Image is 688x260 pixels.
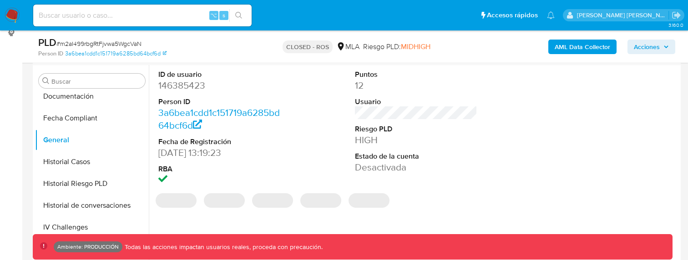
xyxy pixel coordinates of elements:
b: Person ID [38,50,63,58]
p: Todas las acciones impactan usuarios reales, proceda con precaución. [122,243,323,251]
button: AML Data Collector [548,40,617,54]
button: Historial Riesgo PLD [35,173,149,195]
dd: Desactivada [355,161,477,174]
span: s [223,11,225,20]
dd: 12 [355,79,477,92]
dt: Estado de la cuenta [355,151,477,161]
span: Accesos rápidos [487,10,538,20]
dd: [DATE] 13:19:23 [158,146,280,159]
span: ‌ [349,193,390,208]
button: Fecha Compliant [35,107,149,129]
button: Historial Casos [35,151,149,173]
dt: Puntos [355,70,477,80]
dt: Usuario [355,97,477,107]
span: # m2aI499rbgRtFjvwa5WgcVaN [56,39,142,48]
p: CLOSED - ROS [283,40,333,53]
span: ‌ [204,193,245,208]
dt: Riesgo PLD [355,124,477,134]
button: Buscar [42,77,50,85]
button: Historial de conversaciones [35,195,149,216]
b: AML Data Collector [555,40,610,54]
p: elkin.mantilla@mercadolibre.com.co [577,11,669,20]
dd: HIGH [355,134,477,146]
button: IV Challenges [35,216,149,238]
input: Buscar [51,77,142,85]
a: 3a6bea1cdd1c151719a6285bd64bcf6d [158,106,280,132]
dt: RBA [158,164,280,174]
dd: 146385423 [158,79,280,92]
dt: Fecha de Registración [158,137,280,147]
span: ‌ [300,193,341,208]
button: General [35,129,149,151]
span: Acciones [634,40,660,54]
span: Riesgo PLD: [363,42,430,52]
span: ⌥ [210,11,217,20]
span: ‌ [156,193,197,208]
a: 3a6bea1cdd1c151719a6285bd64bcf6d [65,50,167,58]
span: ‌ [252,193,293,208]
b: PLD [38,35,56,50]
button: Documentación [35,85,149,107]
div: MLA [336,42,359,52]
a: Salir [672,10,681,20]
dt: ID de usuario [158,70,280,80]
a: Notificaciones [547,11,555,19]
span: 3.160.0 [668,21,683,29]
input: Buscar usuario o caso... [33,10,252,21]
dt: Person ID [158,97,280,107]
button: search-icon [229,9,248,22]
button: Acciones [627,40,675,54]
span: MIDHIGH [401,41,430,52]
p: Ambiente: PRODUCCIÓN [57,245,119,249]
